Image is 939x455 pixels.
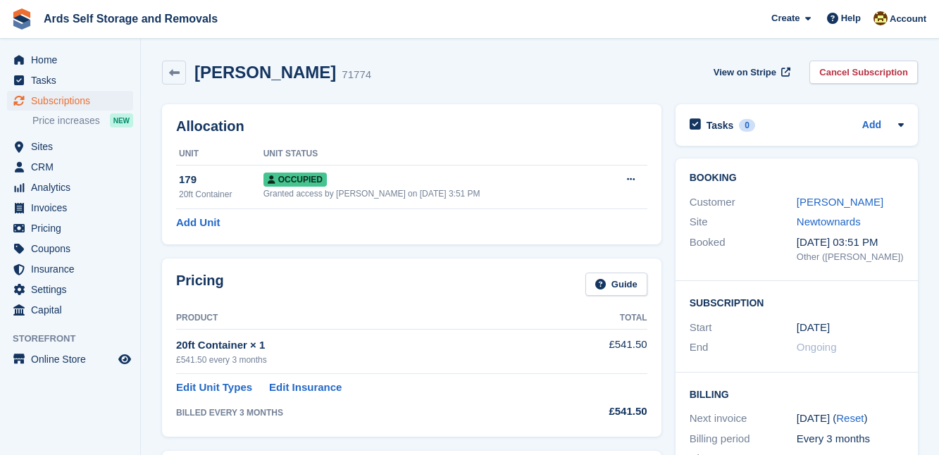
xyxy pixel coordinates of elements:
span: Sites [31,137,116,156]
h2: Tasks [707,119,734,132]
span: Online Store [31,349,116,369]
h2: Subscription [690,295,904,309]
div: Other ([PERSON_NAME]) [797,250,904,264]
a: Cancel Subscription [809,61,918,84]
span: Invoices [31,198,116,218]
span: Tasks [31,70,116,90]
div: 71774 [342,67,371,83]
a: menu [7,177,133,197]
h2: [PERSON_NAME] [194,63,336,82]
a: menu [7,157,133,177]
h2: Booking [690,173,904,184]
a: Price increases NEW [32,113,133,128]
th: Product [176,307,559,330]
div: 0 [739,119,755,132]
div: Site [690,214,797,230]
a: Newtownards [797,216,861,227]
a: Reset [836,412,864,424]
div: Customer [690,194,797,211]
a: Guide [585,273,647,296]
img: Mark McFerran [873,11,888,25]
span: Account [890,12,926,26]
span: Occupied [263,173,327,187]
a: menu [7,70,133,90]
a: Ards Self Storage and Removals [38,7,223,30]
span: Pricing [31,218,116,238]
div: BILLED EVERY 3 MONTHS [176,406,559,419]
span: Ongoing [797,341,837,353]
span: View on Stripe [714,66,776,80]
span: Subscriptions [31,91,116,111]
div: End [690,339,797,356]
h2: Billing [690,387,904,401]
a: menu [7,259,133,279]
a: menu [7,137,133,156]
div: Granted access by [PERSON_NAME] on [DATE] 3:51 PM [263,187,602,200]
th: Unit Status [263,143,602,166]
span: Insurance [31,259,116,279]
a: menu [7,198,133,218]
span: Coupons [31,239,116,258]
a: menu [7,239,133,258]
a: Edit Unit Types [176,380,252,396]
h2: Allocation [176,118,647,135]
span: Settings [31,280,116,299]
div: £541.50 [559,404,647,420]
th: Unit [176,143,263,166]
div: Next invoice [690,411,797,427]
span: Create [771,11,800,25]
a: menu [7,349,133,369]
a: Add [862,118,881,134]
div: Every 3 months [797,431,904,447]
a: [PERSON_NAME] [797,196,883,208]
a: menu [7,50,133,70]
span: Help [841,11,861,25]
div: Booked [690,235,797,264]
div: Billing period [690,431,797,447]
span: Storefront [13,332,140,346]
span: Capital [31,300,116,320]
div: NEW [110,113,133,127]
a: menu [7,91,133,111]
span: CRM [31,157,116,177]
img: stora-icon-8386f47178a22dfd0bd8f6a31ec36ba5ce8667c1dd55bd0f319d3a0aa187defe.svg [11,8,32,30]
h2: Pricing [176,273,224,296]
div: [DATE] ( ) [797,411,904,427]
a: menu [7,280,133,299]
time: 2025-04-09 00:00:00 UTC [797,320,830,336]
a: Add Unit [176,215,220,231]
a: menu [7,218,133,238]
a: Preview store [116,351,133,368]
td: £541.50 [559,329,647,373]
span: Analytics [31,177,116,197]
div: 20ft Container [179,188,263,201]
span: Price increases [32,114,100,127]
div: £541.50 every 3 months [176,354,559,366]
a: Edit Insurance [269,380,342,396]
div: Start [690,320,797,336]
div: [DATE] 03:51 PM [797,235,904,251]
div: 20ft Container × 1 [176,337,559,354]
a: menu [7,300,133,320]
a: View on Stripe [708,61,793,84]
th: Total [559,307,647,330]
span: Home [31,50,116,70]
div: 179 [179,172,263,188]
